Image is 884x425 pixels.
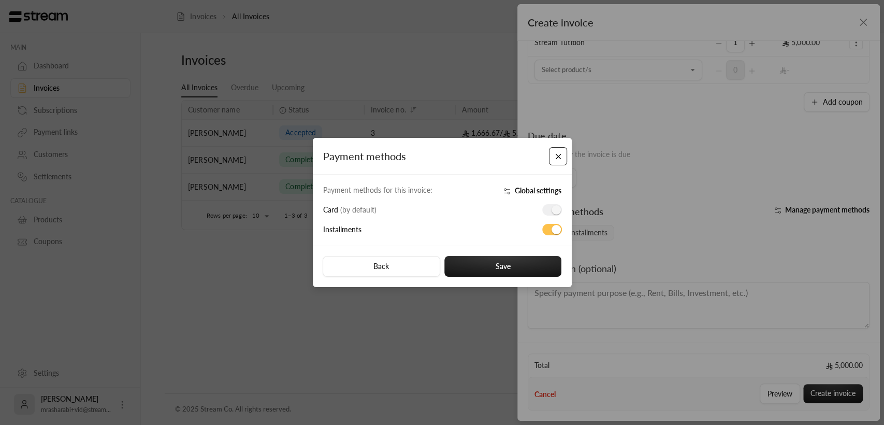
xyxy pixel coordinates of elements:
[340,205,376,214] span: ( by default )
[444,256,562,277] button: Save
[323,256,440,277] button: Back
[323,225,361,234] span: Installments
[323,205,376,214] span: Card
[514,186,561,195] span: Global settings
[323,185,479,195] div: Payment methods for this invoice:
[549,147,567,165] button: Close
[323,150,406,162] span: Payment methods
